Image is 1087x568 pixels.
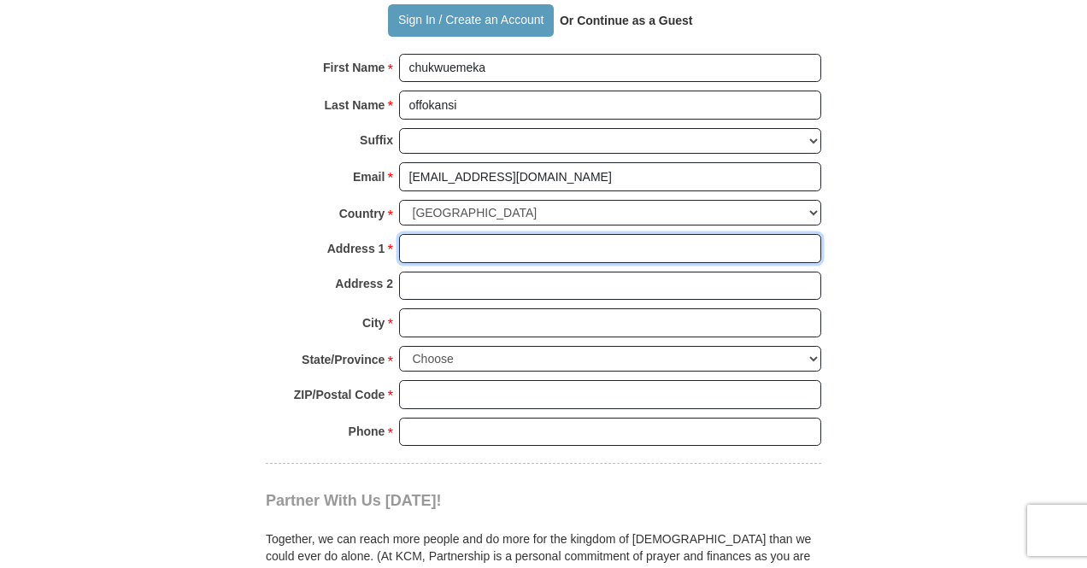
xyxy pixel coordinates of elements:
[294,383,385,407] strong: ZIP/Postal Code
[360,128,393,152] strong: Suffix
[302,348,385,372] strong: State/Province
[335,272,393,296] strong: Address 2
[339,202,385,225] strong: Country
[323,56,385,79] strong: First Name
[349,419,385,443] strong: Phone
[266,492,442,509] span: Partner With Us [DATE]!
[362,311,385,335] strong: City
[327,237,385,261] strong: Address 1
[353,165,385,189] strong: Email
[388,4,553,37] button: Sign In / Create an Account
[325,93,385,117] strong: Last Name
[560,14,693,27] strong: Or Continue as a Guest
